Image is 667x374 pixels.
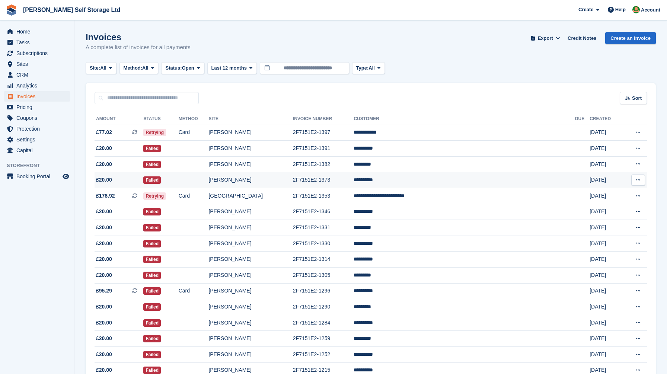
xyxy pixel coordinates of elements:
[16,37,61,48] span: Tasks
[119,62,159,74] button: Method: All
[293,252,354,268] td: 2F7151E2-1314
[143,176,161,184] span: Failed
[590,283,623,299] td: [DATE]
[96,160,112,168] span: £20.00
[293,141,354,157] td: 2F7151E2-1391
[16,124,61,134] span: Protection
[143,113,178,125] th: Status
[95,113,143,125] th: Amount
[590,141,623,157] td: [DATE]
[632,95,642,102] span: Sort
[590,315,623,331] td: [DATE]
[590,125,623,141] td: [DATE]
[96,144,112,152] span: £20.00
[293,283,354,299] td: 2F7151E2-1296
[4,145,70,156] a: menu
[96,240,112,247] span: £20.00
[368,64,375,72] span: All
[208,172,293,188] td: [PERSON_NAME]
[96,335,112,342] span: £20.00
[293,236,354,252] td: 2F7151E2-1330
[208,268,293,284] td: [PERSON_NAME]
[575,113,590,125] th: Due
[16,171,61,182] span: Booking Portal
[96,351,112,358] span: £20.00
[208,141,293,157] td: [PERSON_NAME]
[143,303,161,311] span: Failed
[16,26,61,37] span: Home
[208,113,293,125] th: Site
[86,43,191,52] p: A complete list of invoices for all payments
[208,299,293,315] td: [PERSON_NAME]
[293,188,354,204] td: 2F7151E2-1353
[179,125,209,141] td: Card
[590,331,623,347] td: [DATE]
[590,268,623,284] td: [DATE]
[143,161,161,168] span: Failed
[590,156,623,172] td: [DATE]
[100,64,106,72] span: All
[293,315,354,331] td: 2F7151E2-1284
[161,62,204,74] button: Status: Open
[590,172,623,188] td: [DATE]
[96,271,112,279] span: £20.00
[293,268,354,284] td: 2F7151E2-1305
[4,80,70,91] a: menu
[590,220,623,236] td: [DATE]
[208,236,293,252] td: [PERSON_NAME]
[16,59,61,69] span: Sites
[4,26,70,37] a: menu
[182,64,194,72] span: Open
[590,252,623,268] td: [DATE]
[96,176,112,184] span: £20.00
[208,283,293,299] td: [PERSON_NAME]
[143,240,161,247] span: Failed
[4,134,70,145] a: menu
[16,48,61,58] span: Subscriptions
[143,272,161,279] span: Failed
[16,91,61,102] span: Invoices
[208,125,293,141] td: [PERSON_NAME]
[96,192,115,200] span: £178.92
[143,287,161,295] span: Failed
[96,319,112,327] span: £20.00
[293,172,354,188] td: 2F7151E2-1373
[578,6,593,13] span: Create
[143,367,161,374] span: Failed
[293,156,354,172] td: 2F7151E2-1382
[293,125,354,141] td: 2F7151E2-1397
[211,64,247,72] span: Last 12 months
[4,91,70,102] a: menu
[96,366,112,374] span: £20.00
[86,32,191,42] h1: Invoices
[208,188,293,204] td: [GEOGRAPHIC_DATA]
[143,256,161,263] span: Failed
[143,192,166,200] span: Retrying
[4,124,70,134] a: menu
[641,6,660,14] span: Account
[208,220,293,236] td: [PERSON_NAME]
[208,331,293,347] td: [PERSON_NAME]
[61,172,70,181] a: Preview store
[632,6,640,13] img: Joshua Wild
[293,331,354,347] td: 2F7151E2-1259
[96,224,112,231] span: £20.00
[20,4,123,16] a: [PERSON_NAME] Self Storage Ltd
[590,299,623,315] td: [DATE]
[293,220,354,236] td: 2F7151E2-1331
[293,113,354,125] th: Invoice Number
[165,64,182,72] span: Status:
[96,128,112,136] span: £77.02
[207,62,257,74] button: Last 12 months
[4,102,70,112] a: menu
[143,129,166,136] span: Retrying
[16,80,61,91] span: Analytics
[590,188,623,204] td: [DATE]
[4,37,70,48] a: menu
[96,208,112,215] span: £20.00
[565,32,599,44] a: Credit Notes
[538,35,553,42] span: Export
[143,145,161,152] span: Failed
[4,171,70,182] a: menu
[590,236,623,252] td: [DATE]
